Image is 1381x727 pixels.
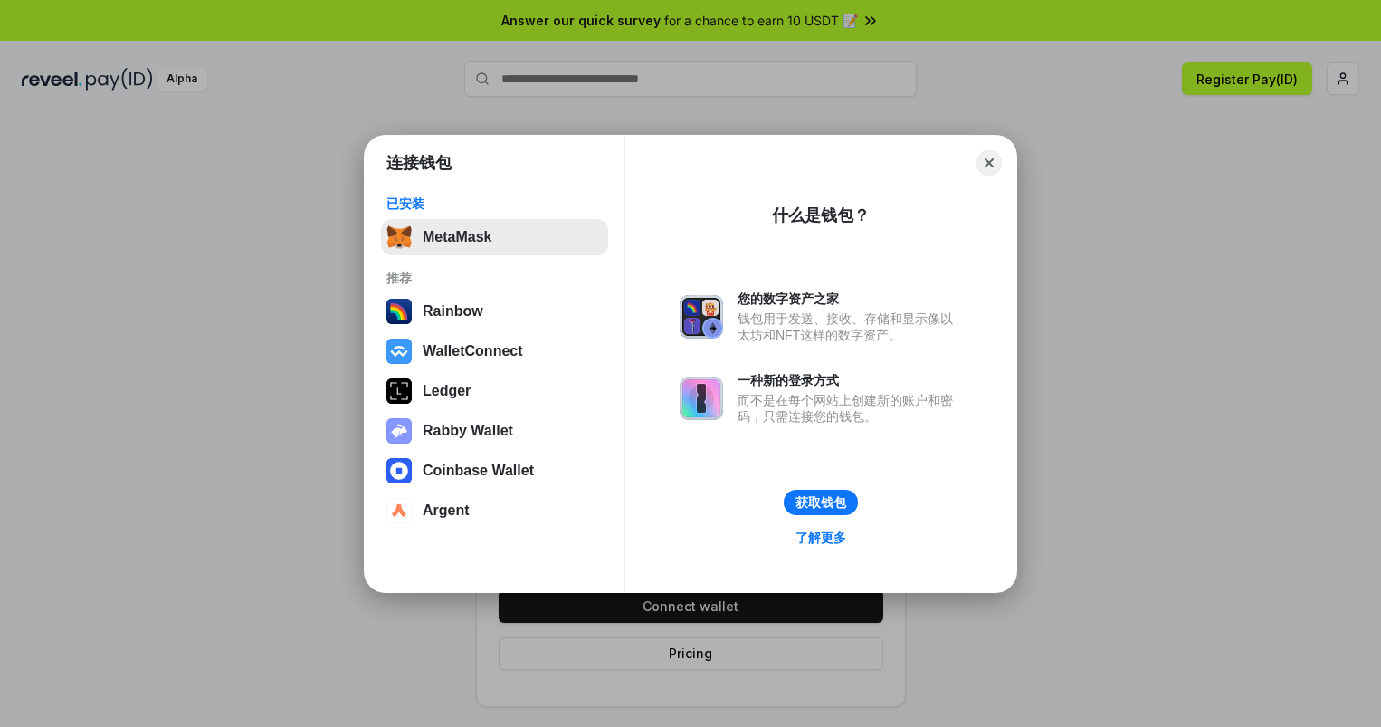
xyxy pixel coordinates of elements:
div: 获取钱包 [795,494,846,511]
div: 推荐 [386,270,603,286]
div: 一种新的登录方式 [738,372,962,388]
button: Rainbow [381,293,608,330]
div: Coinbase Wallet [423,463,534,479]
div: Argent [423,502,470,519]
div: WalletConnect [423,343,523,359]
button: Coinbase Wallet [381,453,608,489]
button: Ledger [381,373,608,409]
button: Rabby Wallet [381,413,608,449]
img: svg+xml,%3Csvg%20fill%3D%22none%22%20height%3D%2233%22%20viewBox%3D%220%200%2035%2033%22%20width%... [386,225,412,250]
img: svg+xml,%3Csvg%20xmlns%3D%22http%3A%2F%2Fwww.w3.org%2F2000%2Fsvg%22%20width%3D%2228%22%20height%3... [386,378,412,404]
div: Ledger [423,383,471,399]
img: svg+xml,%3Csvg%20width%3D%2228%22%20height%3D%2228%22%20viewBox%3D%220%200%2028%2028%22%20fill%3D... [386,458,412,483]
div: Rabby Wallet [423,423,513,439]
img: svg+xml,%3Csvg%20xmlns%3D%22http%3A%2F%2Fwww.w3.org%2F2000%2Fsvg%22%20fill%3D%22none%22%20viewBox... [680,377,723,420]
button: MetaMask [381,219,608,255]
div: 您的数字资产之家 [738,291,962,307]
div: 已安装 [386,196,603,212]
button: 获取钱包 [784,490,858,515]
div: 了解更多 [795,530,846,546]
div: 而不是在每个网站上创建新的账户和密码，只需连接您的钱包。 [738,392,962,425]
button: Close [976,150,1002,176]
div: Rainbow [423,303,483,320]
img: svg+xml,%3Csvg%20width%3D%22120%22%20height%3D%22120%22%20viewBox%3D%220%200%20120%20120%22%20fil... [386,299,412,324]
img: svg+xml,%3Csvg%20width%3D%2228%22%20height%3D%2228%22%20viewBox%3D%220%200%2028%2028%22%20fill%3D... [386,339,412,364]
button: WalletConnect [381,333,608,369]
button: Argent [381,493,608,529]
h1: 连接钱包 [386,152,452,174]
div: 什么是钱包？ [772,205,870,226]
a: 了解更多 [785,526,857,550]
img: svg+xml,%3Csvg%20xmlns%3D%22http%3A%2F%2Fwww.w3.org%2F2000%2Fsvg%22%20fill%3D%22none%22%20viewBox... [680,295,723,339]
img: svg+xml,%3Csvg%20width%3D%2228%22%20height%3D%2228%22%20viewBox%3D%220%200%2028%2028%22%20fill%3D... [386,498,412,523]
div: 钱包用于发送、接收、存储和显示像以太坊和NFT这样的数字资产。 [738,311,962,343]
img: svg+xml,%3Csvg%20xmlns%3D%22http%3A%2F%2Fwww.w3.org%2F2000%2Fsvg%22%20fill%3D%22none%22%20viewBox... [386,418,412,444]
div: MetaMask [423,229,491,245]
